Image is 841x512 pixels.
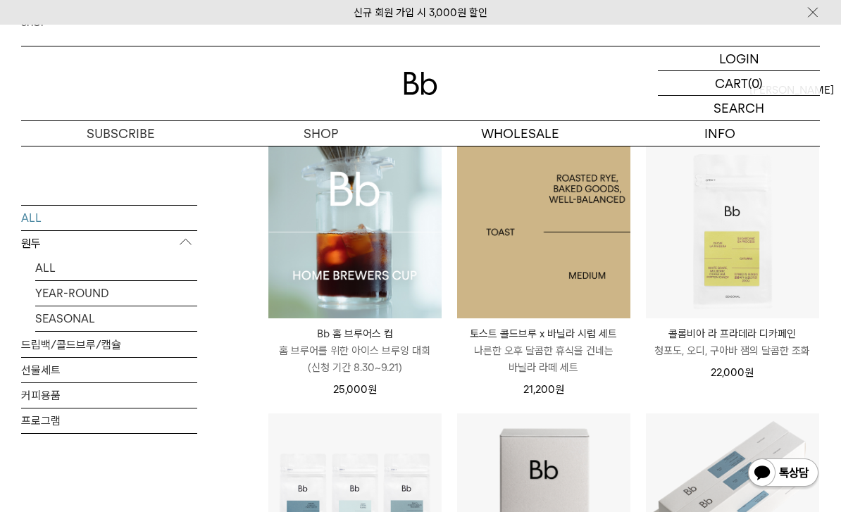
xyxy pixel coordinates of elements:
a: 신규 회원 가입 시 3,000원 할인 [354,6,487,19]
a: 토스트 콜드브루 x 바닐라 시럽 세트 [457,146,630,319]
a: ALL [35,255,197,280]
a: 선물세트 [21,357,197,382]
p: LOGIN [719,46,759,70]
p: INFO [621,121,821,146]
span: 원 [555,383,564,396]
p: Bb 홈 브루어스 컵 [268,325,442,342]
p: 콜롬비아 라 프라데라 디카페인 [646,325,819,342]
a: LOGIN [658,46,820,71]
img: 1000001202_add2_013.jpg [457,146,630,319]
p: CART [715,71,748,95]
p: 원두 [21,230,197,256]
a: ALL [21,205,197,230]
p: 청포도, 오디, 구아바 잼의 달콤한 조화 [646,342,819,359]
p: 토스트 콜드브루 x 바닐라 시럽 세트 [457,325,630,342]
img: 로고 [404,72,437,95]
img: Bb 홈 브루어스 컵 [268,146,442,319]
a: SHOP [221,121,421,146]
p: 나른한 오후 달콤한 휴식을 건네는 바닐라 라떼 세트 [457,342,630,376]
img: 콜롬비아 라 프라데라 디카페인 [646,146,819,319]
a: 콜롬비아 라 프라데라 디카페인 청포도, 오디, 구아바 잼의 달콤한 조화 [646,325,819,359]
p: 홈 브루어를 위한 아이스 브루잉 대회 (신청 기간 8.30~9.21) [268,342,442,376]
p: (0) [748,71,763,95]
a: Bb 홈 브루어스 컵 홈 브루어를 위한 아이스 브루잉 대회(신청 기간 8.30~9.21) [268,325,442,376]
span: 원 [745,366,754,379]
a: 토스트 콜드브루 x 바닐라 시럽 세트 나른한 오후 달콤한 휴식을 건네는 바닐라 라떼 세트 [457,325,630,376]
a: YEAR-ROUND [35,280,197,305]
a: SEASONAL [35,306,197,330]
a: 커피용품 [21,382,197,407]
span: 21,200 [523,383,564,396]
span: 22,000 [711,366,754,379]
span: 원 [368,383,377,396]
img: 카카오톡 채널 1:1 채팅 버튼 [747,457,820,491]
a: 프로그램 [21,408,197,432]
a: SUBSCRIBE [21,121,221,146]
a: CART (0) [658,71,820,96]
span: 25,000 [333,383,377,396]
p: WHOLESALE [420,121,621,146]
a: 드립백/콜드브루/캡슐 [21,332,197,356]
p: SEARCH [714,96,764,120]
